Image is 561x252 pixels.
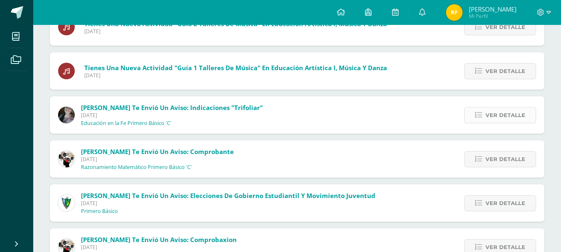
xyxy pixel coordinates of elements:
span: Ver detalle [485,108,525,123]
span: [PERSON_NAME] te envió un aviso: Comprobante [81,147,234,156]
span: [DATE] [81,244,237,251]
span: Ver detalle [485,196,525,211]
p: Educación en la Fe Primero Básico 'C' [81,120,171,127]
span: Ver detalle [485,64,525,79]
span: [PERSON_NAME] [469,5,517,13]
img: 8322e32a4062cfa8b237c59eedf4f548.png [58,107,75,123]
span: [DATE] [84,28,387,35]
span: Tienes una nueva actividad "Guía 1 Talleres de Música" En Educación Artística I, Música y Danza [84,64,387,72]
span: Mi Perfil [469,12,517,20]
p: Razonamiento Matemático Primero Básico 'C' [81,164,192,171]
span: [DATE] [81,156,234,163]
span: [DATE] [84,72,387,79]
span: Ver detalle [485,152,525,167]
span: Ver detalle [485,20,525,35]
span: [PERSON_NAME] te envió un aviso: Comprobaxion [81,235,237,244]
span: [PERSON_NAME] te envió un aviso: Elecciones de Gobierno Estudiantil y Movimiento Juventud [81,191,375,200]
img: 9f174a157161b4ddbe12118a61fed988.png [58,195,75,211]
span: [DATE] [81,112,263,119]
img: d172b984f1f79fc296de0e0b277dc562.png [58,151,75,167]
p: Primero Básico [81,208,118,215]
img: e1567eae802b5d2847eb001fd836300b.png [446,4,463,21]
span: [DATE] [81,200,375,207]
span: [PERSON_NAME] te envió un aviso: Indicaciones "Trifoliar" [81,103,263,112]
